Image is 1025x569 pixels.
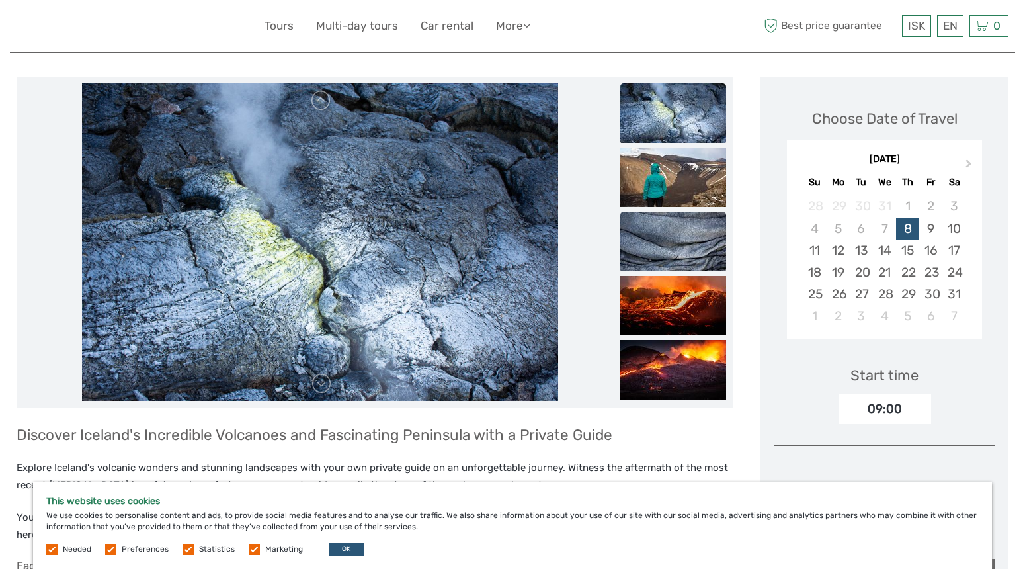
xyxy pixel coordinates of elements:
div: Choose Wednesday, February 4th, 2026 [873,305,896,327]
div: Not available Tuesday, December 30th, 2025 [850,195,873,217]
img: b916f58b122b4443aa78e2828281f7e6_slider_thumbnail.jpeg [620,276,726,335]
div: Not available Wednesday, January 7th, 2026 [873,218,896,240]
div: Choose Friday, February 6th, 2026 [919,305,942,327]
div: Choose Thursday, January 8th, 2026 [896,218,919,240]
div: Tu [850,173,873,191]
div: Choose Saturday, January 17th, 2026 [942,240,965,261]
div: Choose Monday, January 12th, 2026 [827,240,850,261]
span: Best price guarantee [760,15,899,37]
div: Fr [919,173,942,191]
div: 09:00 [839,394,931,424]
div: Choose Wednesday, January 14th, 2026 [873,240,896,261]
h5: This website uses cookies [46,496,979,507]
div: Choose Thursday, January 15th, 2026 [896,240,919,261]
div: Choose Tuesday, January 20th, 2026 [850,261,873,283]
a: Tours [265,17,294,36]
img: b565fad7bd2642bebfd35ecda81e316c_slider_thumbnail.jpeg [620,83,726,143]
div: Th [896,173,919,191]
a: Car rental [421,17,473,36]
div: We use cookies to personalise content and ads, to provide social media features and to analyse ou... [33,482,992,569]
div: Choose Sunday, January 11th, 2026 [803,240,826,261]
p: Your adventure begins with a convenient pickup from your hotel in a luxurious electric Mercedes E... [17,509,733,543]
div: Choose Tuesday, February 3rd, 2026 [850,305,873,327]
div: Not available Sunday, January 4th, 2026 [803,218,826,240]
div: Not available Friday, January 2nd, 2026 [919,195,942,217]
div: Choose Wednesday, January 28th, 2026 [873,283,896,305]
div: Choose Friday, January 30th, 2026 [919,283,942,305]
div: Not available Monday, January 5th, 2026 [827,218,850,240]
div: Choose Wednesday, January 21st, 2026 [873,261,896,283]
div: Choose Sunday, January 25th, 2026 [803,283,826,305]
button: Next Month [960,156,981,177]
div: Choose Monday, January 19th, 2026 [827,261,850,283]
div: Choose Tuesday, January 27th, 2026 [850,283,873,305]
div: month 2026-01 [791,195,977,327]
div: Choose Saturday, February 7th, 2026 [942,305,965,327]
div: Choose Friday, January 9th, 2026 [919,218,942,240]
a: Multi-day tours [316,17,398,36]
div: Not available Saturday, January 3rd, 2026 [942,195,965,217]
div: Not available Wednesday, December 31st, 2025 [873,195,896,217]
div: Choose Saturday, January 31st, 2026 [942,283,965,305]
span: ISK [908,19,925,32]
div: Choose Monday, January 26th, 2026 [827,283,850,305]
div: We [873,173,896,191]
label: Needed [63,544,91,555]
label: Statistics [199,544,235,555]
button: Open LiveChat chat widget [152,21,168,36]
p: We're away right now. Please check back later! [19,23,149,34]
div: Su [803,173,826,191]
img: b565fad7bd2642bebfd35ecda81e316c_main_slider.jpeg [82,83,558,401]
div: Choose Thursday, January 22nd, 2026 [896,261,919,283]
img: 632-1a1f61c2-ab70-46c5-a88f-57c82c74ba0d_logo_small.jpg [17,10,84,42]
label: Preferences [122,544,169,555]
div: Choose Sunday, January 18th, 2026 [803,261,826,283]
div: Choose Thursday, January 29th, 2026 [896,283,919,305]
div: Choose Friday, January 16th, 2026 [919,240,942,261]
div: Choose Tuesday, January 13th, 2026 [850,240,873,261]
div: Choose Monday, February 2nd, 2026 [827,305,850,327]
div: [DATE] [787,153,982,167]
div: Choose Saturday, January 10th, 2026 [942,218,965,240]
div: Not available Tuesday, January 6th, 2026 [850,218,873,240]
div: Choose Thursday, February 5th, 2026 [896,305,919,327]
span: 0 [991,19,1003,32]
img: 0489e6b9c7804b14a07c4bd373bdf73d_slider_thumbnail.jpeg [620,212,726,271]
div: EN [937,15,963,37]
div: Start time [850,365,919,386]
img: a633fc69f80844adbf7b84b026aa9e64_slider_thumbnail.jpeg [620,340,726,400]
div: Choose Saturday, January 24th, 2026 [942,261,965,283]
label: Marketing [265,544,303,555]
button: OK [329,543,364,556]
a: More [496,17,530,36]
div: Sa [942,173,965,191]
div: Not available Sunday, December 28th, 2025 [803,195,826,217]
img: 95d054835d8e48409441f63785018089_slider_thumbnail.jpeg [620,148,726,207]
div: Choose Friday, January 23rd, 2026 [919,261,942,283]
p: Explore Iceland's volcanic wonders and stunning landscapes with your own private guide on an unfo... [17,460,733,494]
div: Choose Sunday, February 1st, 2026 [803,305,826,327]
div: Choose Date of Travel [812,109,958,129]
div: Not available Monday, December 29th, 2025 [827,195,850,217]
div: Mo [827,173,850,191]
h3: Discover Iceland's Incredible Volcanoes and Fascinating Peninsula with a Private Guide [17,426,733,444]
div: Not available Thursday, January 1st, 2026 [896,195,919,217]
